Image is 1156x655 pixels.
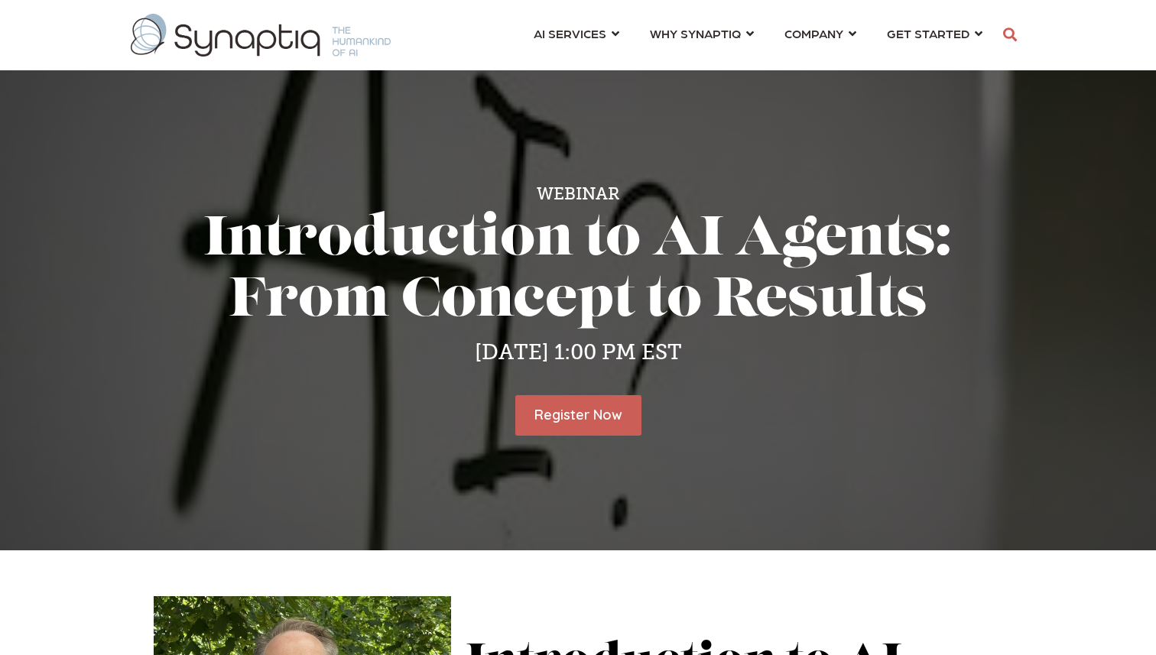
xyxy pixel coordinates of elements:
[784,23,843,44] span: COMPANY
[887,23,969,44] span: GET STARTED
[515,395,641,436] a: Register Now
[887,19,982,47] a: GET STARTED
[518,8,998,63] nav: menu
[784,19,856,47] a: COMPANY
[534,23,606,44] span: AI SERVICES
[131,14,391,57] img: synaptiq logo-1
[154,339,1002,365] h4: [DATE] 1:00 PM EST
[650,19,754,47] a: WHY SYNAPTIQ
[650,23,741,44] span: WHY SYNAPTIQ
[534,19,619,47] a: AI SERVICES
[154,211,1002,332] h1: Introduction to AI Agents: From Concept to Results
[154,184,1002,204] h5: Webinar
